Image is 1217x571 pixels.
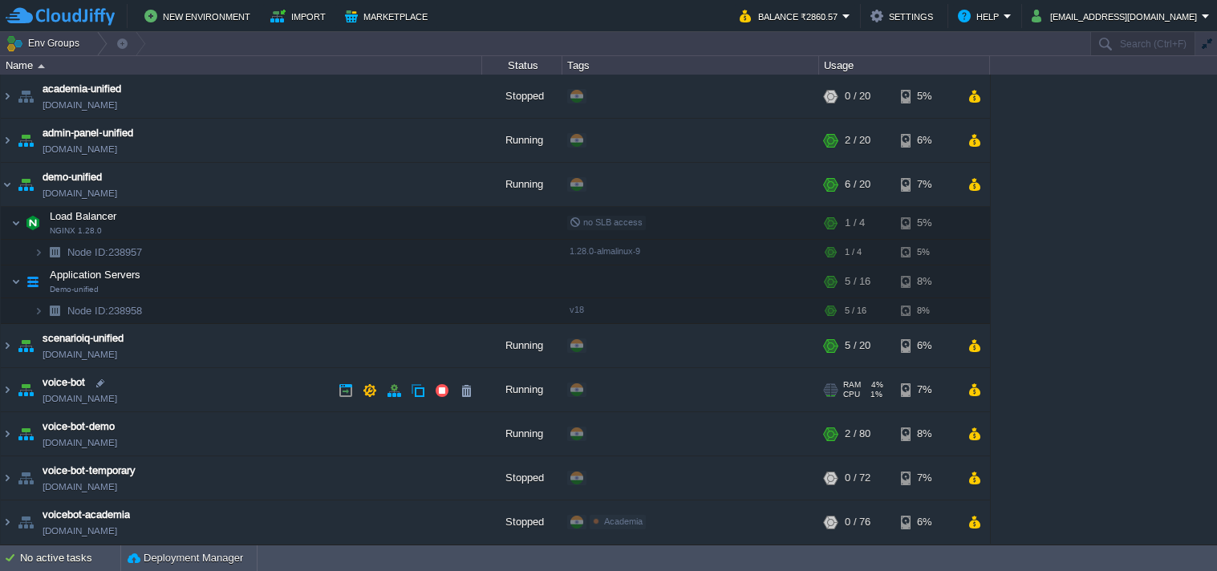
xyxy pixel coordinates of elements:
img: AMDAwAAAACH5BAEAAAAALAAAAAABAAEAAAICRAEAOw== [1,163,14,206]
div: Running [482,368,562,411]
img: AMDAwAAAACH5BAEAAAAALAAAAAABAAEAAAICRAEAOw== [14,119,37,162]
a: Node ID:238958 [66,304,144,318]
a: [DOMAIN_NAME] [43,523,117,539]
div: 0 / 76 [845,500,870,544]
div: 8% [901,298,953,323]
a: [DOMAIN_NAME] [43,97,117,113]
a: scenarioiq-unified [43,330,124,346]
img: AMDAwAAAACH5BAEAAAAALAAAAAABAAEAAAICRAEAOw== [1,119,14,162]
div: Running [482,412,562,456]
img: AMDAwAAAACH5BAEAAAAALAAAAAABAAEAAAICRAEAOw== [14,324,37,367]
a: Load BalancerNGINX 1.28.0 [48,210,119,222]
img: AMDAwAAAACH5BAEAAAAALAAAAAABAAEAAAICRAEAOw== [1,324,14,367]
img: AMDAwAAAACH5BAEAAAAALAAAAAABAAEAAAICRAEAOw== [14,75,37,118]
a: admin-panel-unified [43,125,133,141]
a: voice-bot-temporary [43,463,136,479]
div: Running [482,119,562,162]
div: Stopped [482,500,562,544]
a: Application ServersDemo-unified [48,269,143,281]
a: academia-unified [43,81,121,97]
div: 7% [901,368,953,411]
a: voice-bot-demo [43,419,115,435]
span: RAM [843,380,861,390]
div: 5 / 20 [845,324,870,367]
button: Marketplace [345,6,432,26]
button: New Environment [144,6,255,26]
div: 2 / 20 [845,119,870,162]
span: NGINX 1.28.0 [50,226,102,236]
div: 5% [901,75,953,118]
button: Settings [870,6,938,26]
div: 6% [901,324,953,367]
div: 2 / 80 [845,412,870,456]
span: v18 [570,305,584,314]
button: [EMAIL_ADDRESS][DOMAIN_NAME] [1032,6,1202,26]
div: 8% [901,265,953,298]
img: AMDAwAAAACH5BAEAAAAALAAAAAABAAEAAAICRAEAOw== [14,456,37,500]
div: 0 / 72 [845,456,870,500]
a: demo-unified [43,169,102,185]
img: AMDAwAAAACH5BAEAAAAALAAAAAABAAEAAAICRAEAOw== [34,298,43,323]
span: 4% [867,380,883,390]
span: Academia [604,516,643,526]
div: 1 / 4 [845,240,862,265]
img: AMDAwAAAACH5BAEAAAAALAAAAAABAAEAAAICRAEAOw== [1,368,14,411]
img: AMDAwAAAACH5BAEAAAAALAAAAAABAAEAAAICRAEAOw== [14,412,37,456]
a: [DOMAIN_NAME] [43,391,117,407]
a: voice-bot [43,375,85,391]
img: CloudJiffy [6,6,115,26]
a: [DOMAIN_NAME] [43,435,117,451]
div: Usage [820,56,989,75]
img: AMDAwAAAACH5BAEAAAAALAAAAAABAAEAAAICRAEAOw== [11,207,21,239]
div: No active tasks [20,545,120,571]
button: Deployment Manager [128,550,243,566]
div: 1 / 4 [845,207,865,239]
div: 5% [901,240,953,265]
a: [DOMAIN_NAME] [43,479,117,495]
span: 238958 [66,304,144,318]
img: AMDAwAAAACH5BAEAAAAALAAAAAABAAEAAAICRAEAOw== [1,456,14,500]
img: AMDAwAAAACH5BAEAAAAALAAAAAABAAEAAAICRAEAOw== [22,207,44,239]
img: AMDAwAAAACH5BAEAAAAALAAAAAABAAEAAAICRAEAOw== [14,500,37,544]
img: AMDAwAAAACH5BAEAAAAALAAAAAABAAEAAAICRAEAOw== [34,240,43,265]
span: 1% [866,390,882,399]
button: Help [958,6,1004,26]
div: 5% [901,207,953,239]
div: 5 / 16 [845,298,866,323]
div: 6 / 20 [845,163,870,206]
img: AMDAwAAAACH5BAEAAAAALAAAAAABAAEAAAICRAEAOw== [1,75,14,118]
div: 6% [901,119,953,162]
span: Load Balancer [48,209,119,223]
span: Node ID: [67,305,108,317]
button: Balance ₹2860.57 [740,6,842,26]
div: Stopped [482,456,562,500]
img: AMDAwAAAACH5BAEAAAAALAAAAAABAAEAAAICRAEAOw== [14,368,37,411]
img: AMDAwAAAACH5BAEAAAAALAAAAAABAAEAAAICRAEAOw== [38,64,45,68]
a: voicebot-academia [43,507,130,523]
img: AMDAwAAAACH5BAEAAAAALAAAAAABAAEAAAICRAEAOw== [14,163,37,206]
iframe: chat widget [1150,507,1201,555]
a: Node ID:238957 [66,245,144,259]
img: AMDAwAAAACH5BAEAAAAALAAAAAABAAEAAAICRAEAOw== [43,298,66,323]
span: Node ID: [67,246,108,258]
img: AMDAwAAAACH5BAEAAAAALAAAAAABAAEAAAICRAEAOw== [11,265,21,298]
div: 6% [901,500,953,544]
span: Demo-unified [50,285,99,294]
span: CPU [843,390,860,399]
img: AMDAwAAAACH5BAEAAAAALAAAAAABAAEAAAICRAEAOw== [22,265,44,298]
img: AMDAwAAAACH5BAEAAAAALAAAAAABAAEAAAICRAEAOw== [1,500,14,544]
img: AMDAwAAAACH5BAEAAAAALAAAAAABAAEAAAICRAEAOw== [1,412,14,456]
div: 8% [901,412,953,456]
img: AMDAwAAAACH5BAEAAAAALAAAAAABAAEAAAICRAEAOw== [43,240,66,265]
div: Name [2,56,481,75]
div: 7% [901,163,953,206]
div: 0 / 20 [845,75,870,118]
span: no SLB access [570,217,643,227]
div: Tags [563,56,818,75]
